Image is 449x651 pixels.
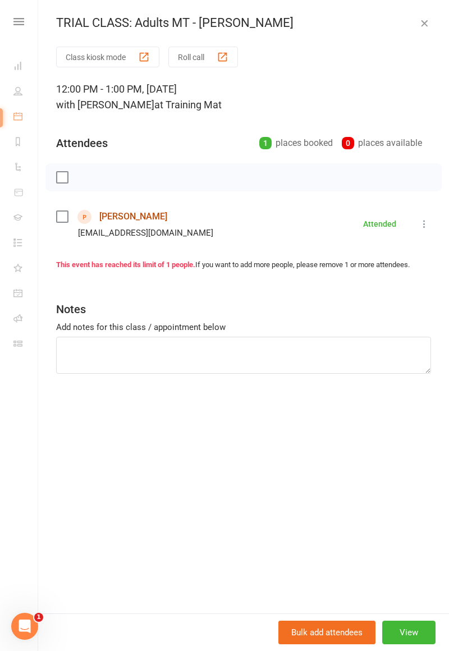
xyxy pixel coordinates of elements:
[56,320,431,334] div: Add notes for this class / appointment below
[56,47,159,67] button: Class kiosk mode
[11,613,38,640] iframe: Intercom live chat
[78,226,213,240] div: [EMAIL_ADDRESS][DOMAIN_NAME]
[99,208,167,226] a: [PERSON_NAME]
[56,99,154,111] span: with [PERSON_NAME]
[342,135,422,151] div: places available
[278,621,375,644] button: Bulk add attendees
[168,47,238,67] button: Roll call
[342,137,354,149] div: 0
[56,259,431,271] div: If you want to add more people, please remove 1 or more attendees.
[56,135,108,151] div: Attendees
[38,16,449,30] div: TRIAL CLASS: Adults MT - [PERSON_NAME]
[154,99,222,111] span: at Training Mat
[56,260,195,269] strong: This event has reached its limit of 1 people.
[363,220,396,228] div: Attended
[259,137,272,149] div: 1
[34,613,43,622] span: 1
[259,135,333,151] div: places booked
[56,81,431,113] div: 12:00 PM - 1:00 PM, [DATE]
[56,301,86,317] div: Notes
[382,621,436,644] button: View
